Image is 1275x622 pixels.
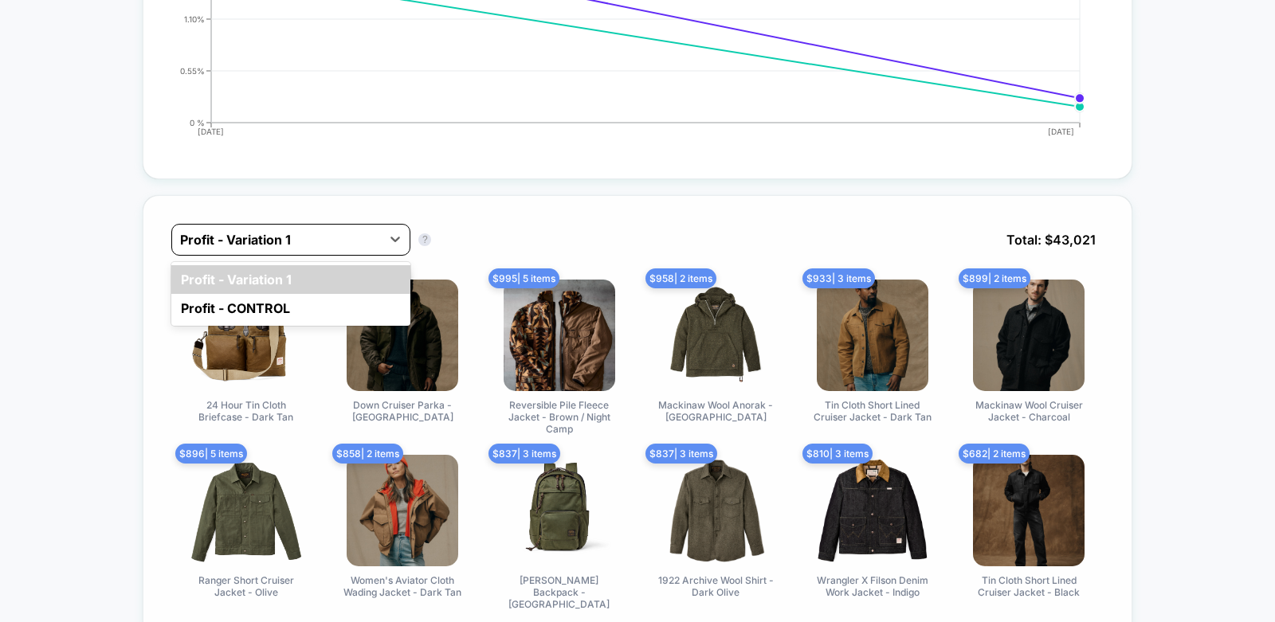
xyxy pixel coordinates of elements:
img: Mackinaw Wool Cruiser Jacket - Charcoal [973,280,1085,391]
span: $ 837 | 3 items [645,444,717,464]
img: Tin Cloth Short Lined Cruiser Jacket - Black [973,455,1085,566]
span: [PERSON_NAME] Backpack - [GEOGRAPHIC_DATA] [500,574,619,610]
span: $ 858 | 2 items [332,444,403,464]
img: Reversible Pile Fleece Jacket - Brown / Night Camp [504,280,615,391]
span: $ 933 | 3 items [802,268,875,288]
div: Profit - Variation 1 [171,265,410,294]
tspan: 1.10% [184,14,205,23]
div: Profit - CONTROL [171,294,410,323]
img: Tin Cloth Short Lined Cruiser Jacket - Dark Tan [817,280,928,391]
span: Wrangler X Filson Denim Work Jacket - Indigo [813,574,932,598]
span: Mackinaw Wool Cruiser Jacket - Charcoal [969,399,1089,423]
span: 1922 Archive Wool Shirt - Dark Olive [656,574,775,598]
span: Reversible Pile Fleece Jacket - Brown / Night Camp [500,399,619,435]
span: $ 682 | 2 items [959,444,1030,464]
img: Dryden Backpack - Otter Green [504,455,615,566]
tspan: [DATE] [198,127,224,136]
span: $ 958 | 2 items [645,268,716,288]
tspan: [DATE] [1048,127,1074,136]
span: Mackinaw Wool Anorak - [GEOGRAPHIC_DATA] [656,399,775,423]
img: 24 Hour Tin Cloth Briefcase - Dark Tan [190,280,302,391]
img: Wrangler X Filson Denim Work Jacket - Indigo [817,455,928,566]
img: 1922 Archive Wool Shirt - Dark Olive [660,455,771,566]
span: Total: $ 43,021 [998,224,1104,256]
span: Ranger Short Cruiser Jacket - Olive [186,574,306,598]
span: $ 896 | 5 items [175,444,247,464]
span: Down Cruiser Parka - [GEOGRAPHIC_DATA] [343,399,462,423]
span: $ 899 | 2 items [959,268,1030,288]
span: Tin Cloth Short Lined Cruiser Jacket - Dark Tan [813,399,932,423]
span: $ 837 | 3 items [488,444,560,464]
tspan: 0 % [190,117,205,127]
img: Mackinaw Wool Anorak - Forest Green [660,280,771,391]
span: Tin Cloth Short Lined Cruiser Jacket - Black [969,574,1089,598]
span: 24 Hour Tin Cloth Briefcase - Dark Tan [186,399,306,423]
span: $ 810 | 3 items [802,444,873,464]
span: $ 995 | 5 items [488,268,559,288]
img: Ranger Short Cruiser Jacket - Olive [190,455,302,566]
tspan: 0.55% [180,65,205,75]
span: Women's Aviator Cloth Wading Jacket - Dark Tan [343,574,462,598]
img: Women's Aviator Cloth Wading Jacket - Dark Tan [347,455,458,566]
img: Down Cruiser Parka - Otter Green [347,280,458,391]
button: ? [418,233,431,246]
